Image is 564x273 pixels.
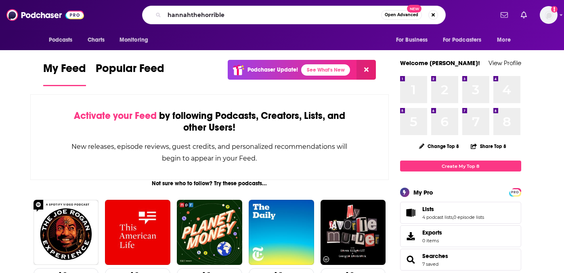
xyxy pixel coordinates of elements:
span: New [407,5,421,13]
a: Searches [422,252,448,260]
button: open menu [43,32,83,48]
span: More [497,34,511,46]
span: Open Advanced [385,13,418,17]
a: PRO [510,189,520,195]
a: Exports [400,225,521,247]
button: open menu [491,32,521,48]
a: Searches [403,254,419,265]
a: See What's New [301,64,350,76]
img: User Profile [540,6,558,24]
img: Podchaser - Follow, Share and Rate Podcasts [6,7,84,23]
a: Lists [422,205,484,213]
span: Exports [422,229,442,236]
a: View Profile [489,59,521,67]
span: Logged in as teisenbe [540,6,558,24]
a: My Feed [43,61,86,86]
span: Popular Feed [96,61,164,80]
a: Popular Feed [96,61,164,86]
div: Search podcasts, credits, & more... [142,6,446,24]
a: Create My Top 8 [400,161,521,171]
span: Lists [400,202,521,224]
span: Exports [403,231,419,242]
svg: Add a profile image [551,6,558,13]
img: The Daily [249,200,314,265]
button: open menu [390,32,438,48]
a: Charts [82,32,110,48]
button: Change Top 8 [414,141,464,151]
span: For Podcasters [443,34,482,46]
span: Lists [422,205,434,213]
img: Planet Money [177,200,242,265]
a: Show notifications dropdown [518,8,530,22]
a: Lists [403,207,419,218]
span: Charts [88,34,105,46]
a: 4 podcast lists [422,214,453,220]
button: Open AdvancedNew [381,10,422,20]
a: Welcome [PERSON_NAME]! [400,59,480,67]
a: 7 saved [422,261,438,267]
button: open menu [114,32,159,48]
div: My Pro [413,188,433,196]
span: Activate your Feed [74,110,157,122]
img: My Favorite Murder with Karen Kilgariff and Georgia Hardstark [321,200,386,265]
p: Podchaser Update! [247,66,298,73]
span: Searches [400,249,521,271]
div: Not sure who to follow? Try these podcasts... [30,180,389,187]
div: by following Podcasts, Creators, Lists, and other Users! [71,110,348,133]
button: open menu [438,32,493,48]
img: The Joe Rogan Experience [34,200,99,265]
button: Share Top 8 [470,138,507,154]
span: 0 items [422,238,442,243]
span: My Feed [43,61,86,80]
img: This American Life [105,200,170,265]
div: New releases, episode reviews, guest credits, and personalized recommendations will begin to appe... [71,141,348,164]
a: 0 episode lists [453,214,484,220]
a: Show notifications dropdown [497,8,511,22]
span: , [453,214,453,220]
button: Show profile menu [540,6,558,24]
span: Podcasts [49,34,73,46]
input: Search podcasts, credits, & more... [164,8,381,21]
span: For Business [396,34,428,46]
span: Monitoring [120,34,148,46]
